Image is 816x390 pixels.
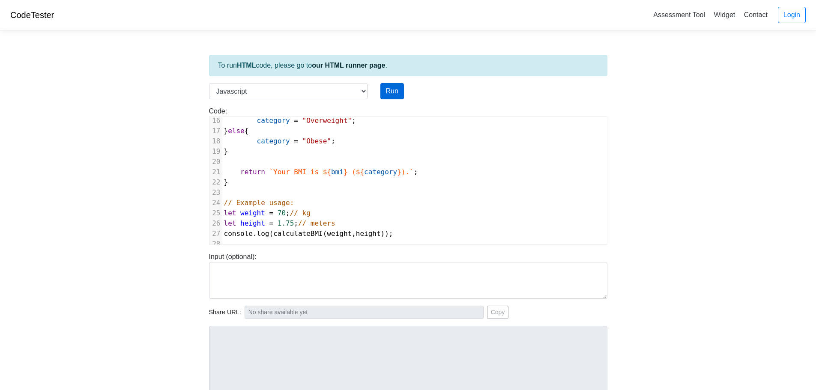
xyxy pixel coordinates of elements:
[224,219,335,227] span: ;
[269,168,331,176] span: `Your BMI is ${
[209,157,222,167] div: 20
[224,116,356,125] span: ;
[209,116,222,126] div: 16
[257,229,269,238] span: log
[344,168,348,176] span: }
[209,177,222,188] div: 22
[209,229,222,239] div: 27
[331,168,344,176] span: bmi
[224,199,294,207] span: // Example usage:
[240,209,265,217] span: weight
[290,209,311,217] span: // kg
[312,62,385,69] a: our HTML runner page
[352,168,364,176] span: (${
[224,168,418,176] span: ;
[224,147,228,155] span: }
[257,137,290,145] span: category
[203,252,614,299] div: Input (optional):
[237,62,256,69] strong: HTML
[209,308,241,317] span: Share URL:
[278,219,294,227] span: 1.75
[224,229,393,238] span: . ( ( , ));
[228,127,245,135] span: else
[224,137,335,145] span: ;
[10,10,54,20] a: CodeTester
[294,137,298,145] span: =
[240,168,265,176] span: return
[209,208,222,218] div: 25
[209,146,222,157] div: 19
[397,168,414,176] span: }).`
[327,229,352,238] span: weight
[209,198,222,208] div: 24
[778,7,806,23] a: Login
[273,229,323,238] span: calculateBMI
[209,188,222,198] div: 23
[257,116,290,125] span: category
[224,219,236,227] span: let
[380,83,404,99] button: Run
[224,178,228,186] span: }
[294,116,298,125] span: =
[356,229,381,238] span: height
[224,127,249,135] span: } {
[209,218,222,229] div: 26
[710,8,738,22] a: Widget
[302,137,331,145] span: "Obese"
[209,167,222,177] div: 21
[364,168,397,176] span: category
[487,306,509,319] button: Copy
[269,209,273,217] span: =
[224,229,253,238] span: console
[240,219,265,227] span: height
[224,209,236,217] span: let
[224,209,311,217] span: ;
[298,219,335,227] span: // meters
[209,126,222,136] div: 17
[209,55,607,76] div: To run code, please go to .
[209,239,222,249] div: 28
[741,8,771,22] a: Contact
[302,116,352,125] span: "Overweight"
[650,8,708,22] a: Assessment Tool
[245,306,484,319] input: No share available yet
[209,136,222,146] div: 18
[278,209,286,217] span: 70
[269,219,273,227] span: =
[203,106,614,245] div: Code:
